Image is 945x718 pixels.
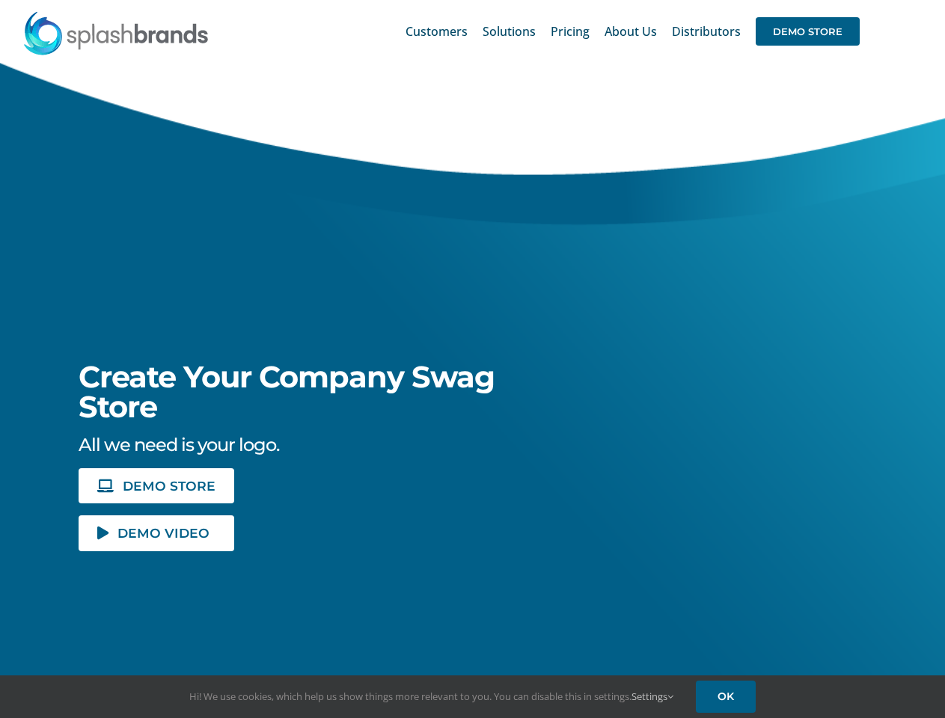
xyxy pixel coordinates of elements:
[189,690,673,703] span: Hi! We use cookies, which help us show things more relevant to you. You can disable this in setti...
[756,7,860,55] a: DEMO STORE
[631,690,673,703] a: Settings
[696,681,756,713] a: OK
[406,25,468,37] span: Customers
[79,358,495,425] span: Create Your Company Swag Store
[22,10,210,55] img: SplashBrands.com Logo
[672,25,741,37] span: Distributors
[483,25,536,37] span: Solutions
[406,7,468,55] a: Customers
[756,17,860,46] span: DEMO STORE
[605,25,657,37] span: About Us
[406,7,860,55] nav: Main Menu
[79,434,279,455] span: All we need is your logo.
[117,527,210,539] span: DEMO VIDEO
[551,25,590,37] span: Pricing
[79,468,234,503] a: DEMO STORE
[551,7,590,55] a: Pricing
[123,479,215,492] span: DEMO STORE
[672,7,741,55] a: Distributors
